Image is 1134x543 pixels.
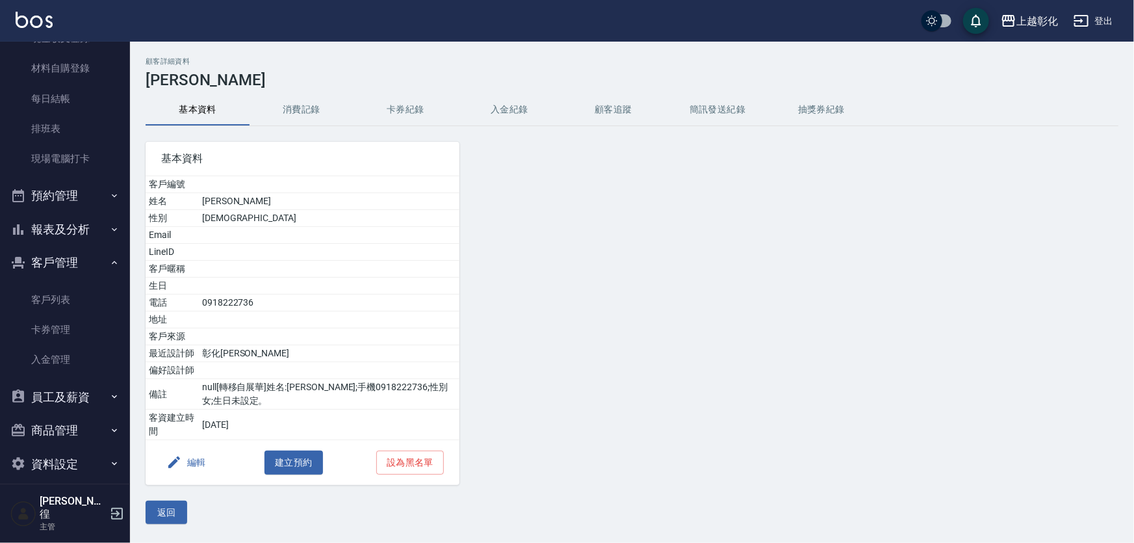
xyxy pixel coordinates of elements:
td: 地址 [146,311,199,328]
img: Person [10,501,36,527]
td: 偏好設計師 [146,362,199,379]
td: 客戶暱稱 [146,261,199,278]
button: 登出 [1068,9,1118,33]
a: 材料自購登錄 [5,53,125,83]
h5: [PERSON_NAME]徨 [40,495,106,521]
button: 簡訊發送紀錄 [665,94,769,126]
button: 編輯 [161,451,211,475]
button: 報表及分析 [5,213,125,246]
span: 基本資料 [161,152,444,165]
div: 上越彰化 [1016,13,1058,29]
p: 主管 [40,521,106,533]
td: 0918222736 [199,295,459,311]
td: 最近設計師 [146,345,199,362]
td: [PERSON_NAME] [199,193,459,210]
button: 預約管理 [5,179,125,213]
button: 員工及薪資 [5,380,125,414]
a: 入金管理 [5,345,125,375]
td: 姓名 [146,193,199,210]
button: 消費記錄 [250,94,354,126]
td: 性別 [146,210,199,227]
td: Email [146,227,199,244]
button: 上越彰化 [996,8,1063,34]
td: 彰化[PERSON_NAME] [199,345,459,362]
h3: [PERSON_NAME] [146,71,1118,89]
a: 每日結帳 [5,84,125,114]
td: [DATE] [199,410,459,440]
h2: 顧客詳細資料 [146,57,1118,66]
td: 客資建立時間 [146,410,199,440]
button: 抽獎券紀錄 [769,94,873,126]
td: 客戶來源 [146,328,199,345]
a: 現場電腦打卡 [5,144,125,174]
a: 客戶列表 [5,285,125,315]
button: 入金紀錄 [457,94,561,126]
td: null[轉移自展華]姓名:[PERSON_NAME];手機0918222736;性別女;生日未設定。 [199,379,459,410]
td: LineID [146,244,199,261]
button: 客戶管理 [5,246,125,280]
td: 備註 [146,379,199,410]
td: 客戶編號 [146,176,199,193]
button: save [963,8,989,34]
button: 設為黑名單 [376,451,444,475]
button: 資料設定 [5,447,125,481]
button: 建立預約 [264,451,323,475]
td: [DEMOGRAPHIC_DATA] [199,210,459,227]
button: 卡券紀錄 [354,94,457,126]
button: 基本資料 [146,94,250,126]
a: 卡券管理 [5,315,125,345]
button: 返回 [146,501,187,525]
img: Logo [16,12,53,28]
td: 電話 [146,295,199,311]
button: 商品管理 [5,414,125,447]
td: 生日 [146,278,199,295]
button: 顧客追蹤 [561,94,665,126]
a: 排班表 [5,114,125,144]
